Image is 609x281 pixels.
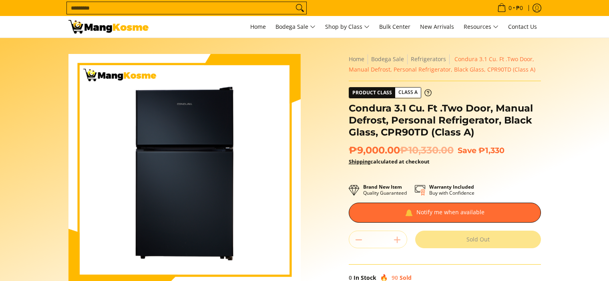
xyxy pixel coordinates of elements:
button: Search [293,2,306,14]
span: ₱9,000.00 [349,144,454,156]
h1: Condura 3.1 Cu. Ft .Two Door, Manual Defrost, Personal Refrigerator, Black Glass, CPR90TD (Class A) [349,102,541,138]
span: Home [250,23,266,30]
strong: calculated at checkout [349,158,430,165]
a: Home [349,55,364,63]
span: New Arrivals [420,23,454,30]
p: Buy with Confidence [429,184,474,196]
del: ₱10,330.00 [400,144,454,156]
span: Bodega Sale [275,22,316,32]
a: Bulk Center [375,16,414,38]
span: Contact Us [508,23,537,30]
span: Bulk Center [379,23,410,30]
span: Class A [395,88,421,98]
span: • [495,4,525,12]
a: Refrigerators [411,55,446,63]
a: Product Class Class A [349,87,432,98]
nav: Main Menu [157,16,541,38]
span: 0 [507,5,513,11]
a: Shipping [349,158,370,165]
strong: Brand New Item [363,183,402,190]
a: Shop by Class [321,16,374,38]
span: Product Class [349,88,395,98]
img: Condura 3.1 Cu. Ft .Two Door, Manual Defrost, Personal Refrigerator, B | Mang Kosme [68,20,149,34]
span: ₱1,330 [478,145,504,155]
a: Home [246,16,270,38]
span: Save [458,145,476,155]
span: ₱0 [515,5,524,11]
a: Bodega Sale [271,16,320,38]
a: Bodega Sale [371,55,404,63]
span: Shop by Class [325,22,370,32]
a: Contact Us [504,16,541,38]
strong: Warranty Included [429,183,474,190]
span: Resources [464,22,498,32]
nav: Breadcrumbs [349,54,541,75]
a: Resources [460,16,502,38]
span: Condura 3.1 Cu. Ft .Two Door, Manual Defrost, Personal Refrigerator, Black Glass, CPR90TD (Class A) [349,55,535,73]
p: Quality Guaranteed [363,184,407,196]
a: New Arrivals [416,16,458,38]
